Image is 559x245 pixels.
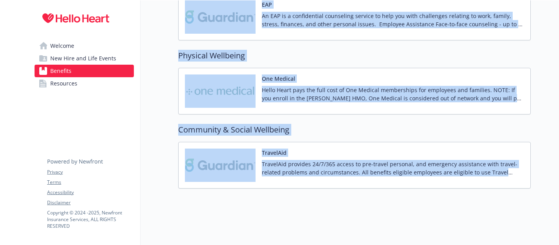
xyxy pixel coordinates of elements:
[50,65,71,77] span: Benefits
[262,160,524,176] p: TravelAid provides 24/7/365 access to pre-travel personal, and emergency assistance with travel-r...
[178,124,531,136] h2: Community & Social Wellbeing
[35,77,134,90] a: Resources
[262,0,272,9] button: EAP
[47,199,133,206] a: Disclaimer
[50,40,74,52] span: Welcome
[35,40,134,52] a: Welcome
[47,209,133,229] p: Copyright © 2024 - 2025 , Newfront Insurance Services, ALL RIGHTS RESERVED
[50,52,116,65] span: New Hire and Life Events
[47,169,133,176] a: Privacy
[185,74,256,108] img: One Medical carrier logo
[262,74,295,83] button: One Medical
[178,50,531,62] h2: Physical Wellbeing
[47,189,133,196] a: Accessibility
[35,65,134,77] a: Benefits
[262,86,524,102] p: Hello Heart pays the full cost of One Medical memberships for employees and families. NOTE: If yo...
[185,0,256,34] img: Guardian carrier logo
[262,12,524,28] p: An EAP is a confidential counseling service to help you with challenges relating to work, family,...
[262,149,287,157] button: TravelAid
[185,149,256,182] img: TravelAid carrier logo
[35,52,134,65] a: New Hire and Life Events
[47,179,133,186] a: Terms
[50,77,77,90] span: Resources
